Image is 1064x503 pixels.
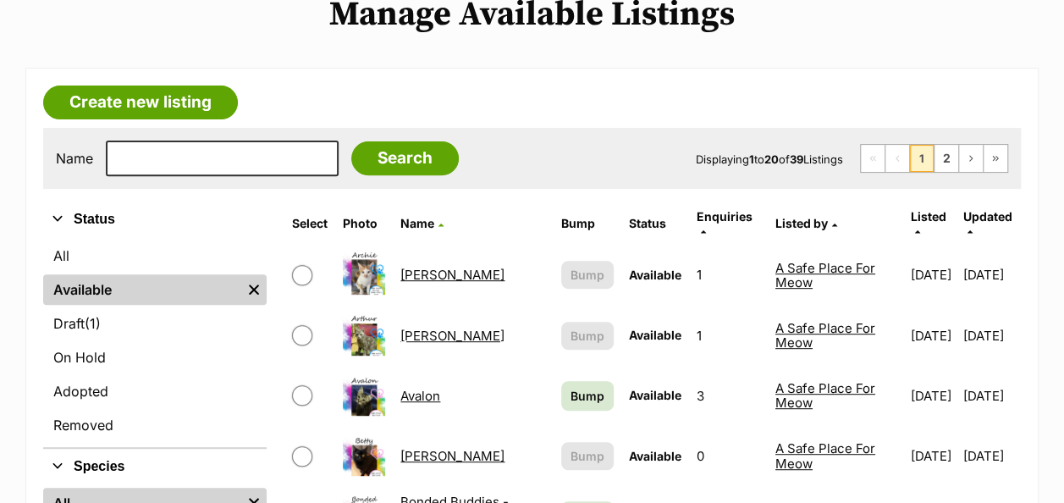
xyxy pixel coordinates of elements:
span: Listed [910,209,945,224]
label: Name [56,151,93,166]
a: Next page [959,145,983,172]
nav: Pagination [860,144,1008,173]
a: A Safe Place For Meow [775,380,875,411]
button: Bump [561,442,614,470]
span: Name [400,216,434,230]
span: (1) [85,313,101,334]
a: All [43,240,267,271]
a: [PERSON_NAME] [400,448,504,464]
button: Status [43,208,267,230]
td: [DATE] [962,246,1019,304]
strong: 20 [764,152,779,166]
td: [DATE] [903,246,961,304]
a: Updated [962,209,1012,237]
button: Bump [561,322,614,350]
td: [DATE] [903,427,961,485]
span: Bump [571,447,604,465]
span: Available [629,449,681,463]
span: Displaying to of Listings [696,152,843,166]
a: A Safe Place For Meow [775,440,875,471]
td: [DATE] [962,307,1019,365]
td: 3 [690,367,767,425]
a: [PERSON_NAME] [400,267,504,283]
td: [DATE] [962,367,1019,425]
a: Listed by [775,216,837,230]
div: Status [43,237,267,447]
th: Status [622,203,688,244]
td: [DATE] [962,427,1019,485]
td: 1 [690,307,767,365]
a: Removed [43,410,267,440]
span: Available [629,268,681,282]
span: Available [629,328,681,342]
span: First page [861,145,885,172]
td: 0 [690,427,767,485]
input: Search [351,141,459,175]
a: Remove filter [241,274,267,305]
a: Page 2 [934,145,958,172]
a: Adopted [43,376,267,406]
a: A Safe Place For Meow [775,320,875,351]
a: Avalon [400,388,440,404]
th: Select [285,203,334,244]
th: Photo [336,203,392,244]
a: Bump [561,381,614,411]
a: Available [43,274,241,305]
strong: 39 [790,152,803,166]
span: Updated [962,209,1012,224]
span: Bump [571,327,604,345]
span: Page 1 [910,145,934,172]
a: A Safe Place For Meow [775,260,875,290]
span: Previous page [885,145,909,172]
td: [DATE] [903,367,961,425]
button: Species [43,456,267,478]
span: Listed by [775,216,828,230]
span: translation missing: en.admin.listings.index.attributes.enquiries [697,209,753,224]
a: [PERSON_NAME] [400,328,504,344]
a: Draft [43,308,267,339]
a: Enquiries [697,209,753,237]
a: Name [400,216,444,230]
a: On Hold [43,342,267,373]
button: Bump [561,261,614,289]
a: Listed [910,209,945,237]
strong: 1 [749,152,754,166]
span: Bump [571,266,604,284]
th: Bump [554,203,620,244]
a: Create new listing [43,86,238,119]
a: Last page [984,145,1007,172]
td: [DATE] [903,307,961,365]
td: 1 [690,246,767,304]
span: Available [629,388,681,402]
span: Bump [571,387,604,405]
